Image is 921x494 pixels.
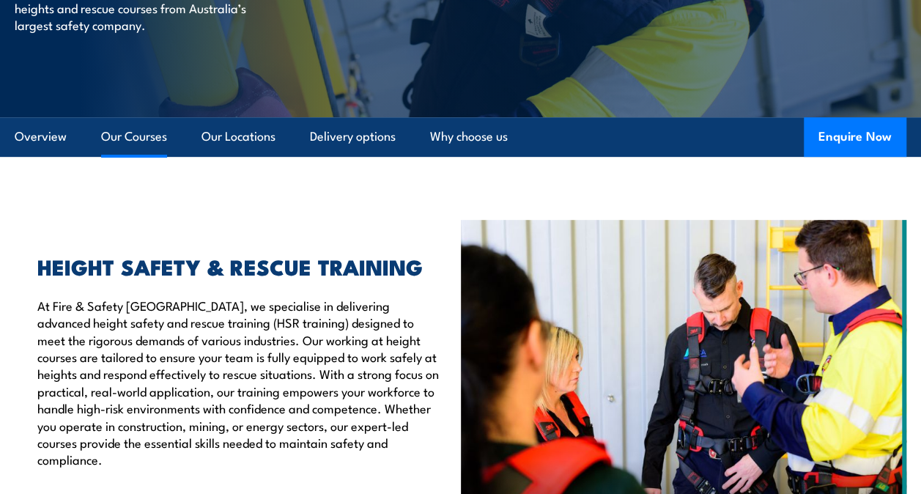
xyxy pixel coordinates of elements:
p: At Fire & Safety [GEOGRAPHIC_DATA], we specialise in delivering advanced height safety and rescue... [37,297,439,468]
h2: HEIGHT SAFETY & RESCUE TRAINING [37,257,439,276]
a: Our Courses [101,117,167,156]
button: Enquire Now [804,117,906,157]
a: Delivery options [310,117,396,156]
a: Our Locations [201,117,275,156]
a: Overview [15,117,67,156]
a: Why choose us [430,117,508,156]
